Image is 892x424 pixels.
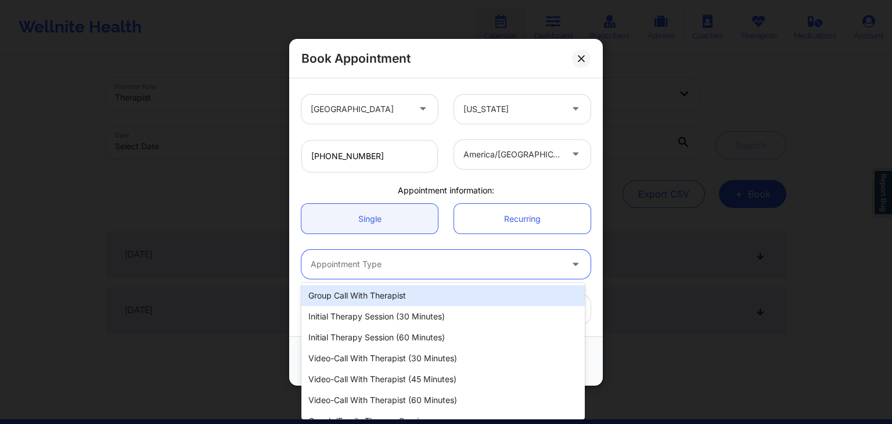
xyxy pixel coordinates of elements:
[301,204,438,233] a: Single
[301,390,585,411] div: Video-Call with Therapist (60 minutes)
[301,51,411,66] h2: Book Appointment
[301,139,438,172] input: Patient's Phone Number
[301,327,585,348] div: Initial Therapy Session (60 minutes)
[301,369,585,390] div: Video-Call with Therapist (45 minutes)
[301,45,591,78] input: Patient's Email
[311,94,409,123] div: [GEOGRAPHIC_DATA]
[293,184,599,196] div: Appointment information:
[454,204,591,233] a: Recurring
[463,94,562,123] div: [US_STATE]
[301,285,585,306] div: Group Call with Therapist
[301,348,585,369] div: Video-Call with Therapist (30 minutes)
[463,139,562,168] div: america/[GEOGRAPHIC_DATA]
[301,306,585,327] div: Initial Therapy Session (30 minutes)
